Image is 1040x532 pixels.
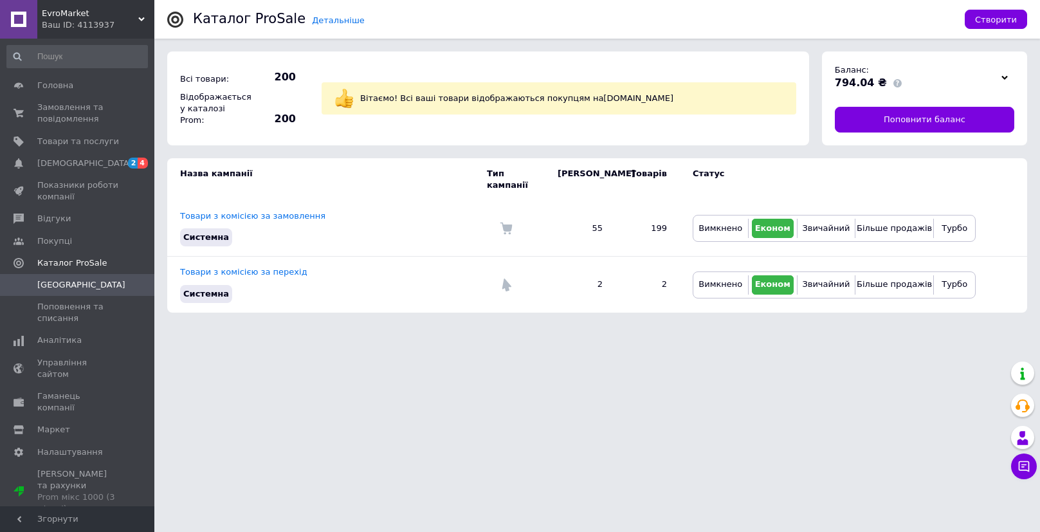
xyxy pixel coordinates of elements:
div: Ваш ID: 4113937 [42,19,154,31]
div: Вітаємо! Всі ваші товари відображаються покупцям на [DOMAIN_NAME] [357,89,787,107]
div: Всі товари: [177,70,248,88]
img: Комісія за перехід [500,279,513,291]
span: Системна [183,232,229,242]
span: Економ [755,279,790,289]
span: 2 [128,158,138,169]
button: Більше продажів [859,219,930,238]
span: Налаштування [37,446,103,458]
button: Економ [752,219,794,238]
span: Вимкнено [698,223,742,233]
span: Баланс: [835,65,869,75]
button: Турбо [937,219,972,238]
td: Назва кампанії [167,158,487,201]
a: Детальніше [312,15,365,25]
td: Тип кампанії [487,158,545,201]
span: [PERSON_NAME] та рахунки [37,468,119,515]
span: Більше продажів [857,279,932,289]
button: Економ [752,275,794,295]
span: Замовлення та повідомлення [37,102,119,125]
span: Створити [975,15,1017,24]
span: [GEOGRAPHIC_DATA] [37,279,125,291]
span: Управління сайтом [37,357,119,380]
img: Комісія за замовлення [500,222,513,235]
span: EvroMarket [42,8,138,19]
span: Більше продажів [857,223,932,233]
a: Поповнити баланс [835,107,1014,133]
img: :+1: [334,89,354,108]
span: Вимкнено [698,279,742,289]
span: Поповнити баланс [884,114,965,125]
span: Товари та послуги [37,136,119,147]
span: 4 [138,158,148,169]
span: Звичайний [802,279,850,289]
span: Аналітика [37,335,82,346]
span: Відгуки [37,213,71,225]
span: Турбо [942,223,967,233]
button: Чат з покупцем [1011,454,1037,479]
button: Більше продажів [859,275,930,295]
td: 2 [545,257,616,313]
span: Економ [755,223,790,233]
td: [PERSON_NAME] [545,158,616,201]
span: Показники роботи компанії [37,179,119,203]
span: Поповнення та списання [37,301,119,324]
div: Prom мікс 1000 (3 місяці) [37,491,119,515]
button: Звичайний [801,275,852,295]
span: Каталог ProSale [37,257,107,269]
button: Турбо [937,275,972,295]
div: Відображається у каталозі Prom: [177,88,248,130]
a: Товари з комісією за перехід [180,267,307,277]
span: 794.04 ₴ [835,77,887,89]
button: Вимкнено [697,275,745,295]
span: Головна [37,80,73,91]
span: Маркет [37,424,70,436]
td: 199 [616,201,680,257]
span: [DEMOGRAPHIC_DATA] [37,158,132,169]
td: 55 [545,201,616,257]
span: Покупці [37,235,72,247]
td: Статус [680,158,976,201]
button: Вимкнено [697,219,745,238]
span: Системна [183,289,229,298]
td: 2 [616,257,680,313]
span: Турбо [942,279,967,289]
a: Товари з комісією за замовлення [180,211,325,221]
button: Звичайний [801,219,852,238]
span: 200 [251,112,296,126]
span: Гаманець компанії [37,390,119,414]
input: Пошук [6,45,148,68]
td: Товарів [616,158,680,201]
span: 200 [251,70,296,84]
div: Каталог ProSale [193,12,306,26]
button: Створити [965,10,1027,29]
span: Звичайний [802,223,850,233]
